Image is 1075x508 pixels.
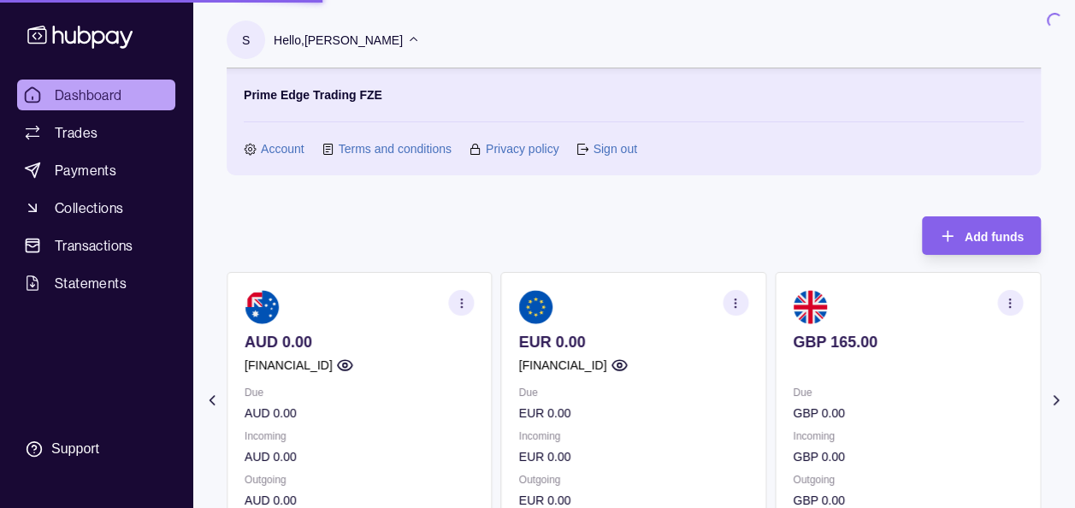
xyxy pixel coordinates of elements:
[245,404,475,422] p: AUD 0.00
[17,192,175,223] a: Collections
[55,122,97,143] span: Trades
[261,139,304,158] a: Account
[793,427,1023,446] p: Incoming
[922,216,1041,255] button: Add funds
[17,117,175,148] a: Trades
[519,470,749,489] p: Outgoing
[55,85,122,105] span: Dashboard
[274,31,403,50] p: Hello, [PERSON_NAME]
[17,431,175,467] a: Support
[245,333,475,351] p: AUD 0.00
[965,230,1024,244] span: Add funds
[245,470,475,489] p: Outgoing
[55,273,127,293] span: Statements
[245,447,475,466] p: AUD 0.00
[17,230,175,261] a: Transactions
[55,198,123,218] span: Collections
[245,427,475,446] p: Incoming
[793,404,1023,422] p: GBP 0.00
[519,333,749,351] p: EUR 0.00
[793,333,1023,351] p: GBP 165.00
[793,447,1023,466] p: GBP 0.00
[339,139,452,158] a: Terms and conditions
[519,447,749,466] p: EUR 0.00
[519,427,749,446] p: Incoming
[55,235,133,256] span: Transactions
[793,290,827,324] img: gb
[519,290,553,324] img: eu
[593,139,636,158] a: Sign out
[519,356,607,375] p: [FINANCIAL_ID]
[17,80,175,110] a: Dashboard
[242,31,250,50] p: S
[793,383,1023,402] p: Due
[245,383,475,402] p: Due
[519,404,749,422] p: EUR 0.00
[519,383,749,402] p: Due
[486,139,559,158] a: Privacy policy
[245,356,333,375] p: [FINANCIAL_ID]
[17,155,175,186] a: Payments
[51,440,99,458] div: Support
[245,290,279,324] img: au
[55,160,116,180] span: Payments
[244,86,382,104] p: Prime Edge Trading FZE
[17,268,175,298] a: Statements
[793,470,1023,489] p: Outgoing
